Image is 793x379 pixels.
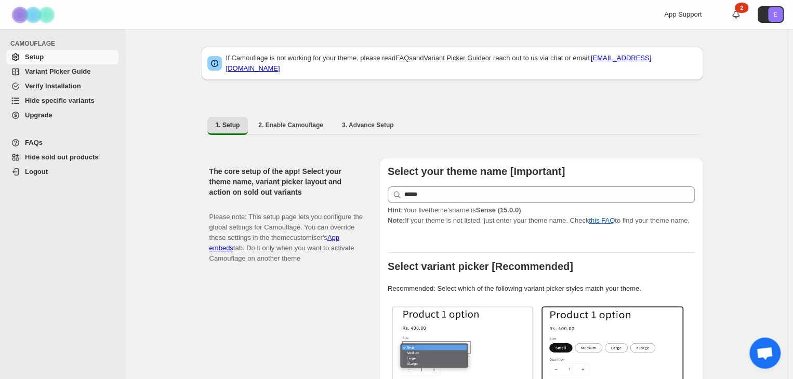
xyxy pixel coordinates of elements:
[6,108,118,123] a: Upgrade
[25,139,43,146] span: FAQs
[25,111,52,119] span: Upgrade
[388,205,695,226] p: If your theme is not listed, just enter your theme name. Check to find your theme name.
[664,10,702,18] span: App Support
[25,153,99,161] span: Hide sold out products
[589,216,615,224] a: this FAQ
[226,53,697,74] p: If Camouflage is not working for your theme, please read and or reach out to us via chat or email:
[395,54,413,62] a: FAQs
[258,121,323,129] span: 2. Enable Camouflage
[388,166,565,177] b: Select your theme name [Important]
[6,136,118,150] a: FAQs
[749,337,781,369] a: Open chat
[388,216,405,224] strong: Note:
[25,97,95,104] span: Hide specific variants
[735,3,748,13] div: 2
[216,121,240,129] span: 1. Setup
[758,6,784,23] button: Avatar with initials E
[731,9,741,20] a: 2
[209,201,363,264] p: Please note: This setup page lets you configure the global settings for Camouflage. You can overr...
[6,50,118,64] a: Setup
[388,283,695,294] p: Recommended: Select which of the following variant picker styles match your theme.
[773,11,777,18] text: E
[25,168,48,175] span: Logout
[6,93,118,108] a: Hide specific variants
[424,54,485,62] a: Variant Picker Guide
[6,165,118,179] a: Logout
[8,1,60,29] img: Camouflage
[388,206,521,214] span: Your live theme's name is
[342,121,394,129] span: 3. Advance Setup
[388,206,403,214] strong: Hint:
[6,79,118,93] a: Verify Installation
[25,82,81,90] span: Verify Installation
[388,261,573,272] b: Select variant picker [Recommended]
[25,53,44,61] span: Setup
[6,150,118,165] a: Hide sold out products
[768,7,783,22] span: Avatar with initials E
[10,39,120,48] span: CAMOUFLAGE
[475,206,521,214] strong: Sense (15.0.0)
[25,67,90,75] span: Variant Picker Guide
[6,64,118,79] a: Variant Picker Guide
[209,166,363,197] h2: The core setup of the app! Select your theme name, variant picker layout and action on sold out v...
